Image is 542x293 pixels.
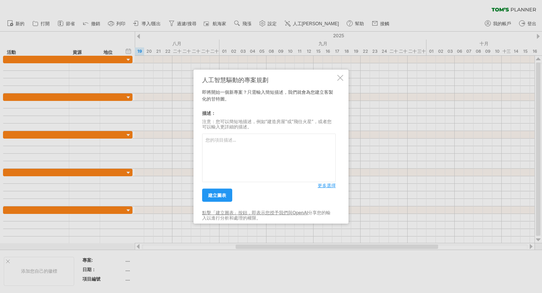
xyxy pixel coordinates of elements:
font: 以進行分析和處理的權限。 [207,215,261,221]
font: 更多選擇 [318,183,336,188]
a: 更多選擇 [318,182,336,189]
font: 即將開始一個新專案？只需輸入簡短描述，我們就會為您建立客製化的甘特圖。 [202,89,333,102]
a: 點擊「建立圖表」按鈕，即表示您授予我們與OpenAI [202,210,308,215]
font: 人工智慧驅動的專案規劃 [202,76,268,84]
font: 建立圖表 [208,192,226,198]
font: 描述： [202,110,216,116]
font: 注意：您可以簡短地描述，例如“建造房屋”或“飛往火星”，或者您可以輸入更詳細的描述。 [202,119,332,130]
a: 建立圖表 [202,189,232,202]
font: 分享您的輸入 [202,210,330,221]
